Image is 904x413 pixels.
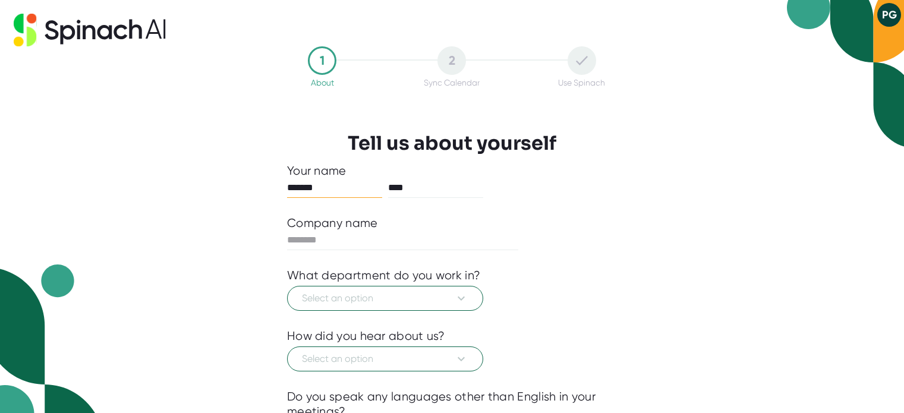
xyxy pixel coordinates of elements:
h3: Tell us about yourself [348,132,556,155]
div: What department do you work in? [287,268,480,283]
button: Select an option [287,346,483,371]
div: About [311,78,334,87]
div: Sync Calendar [424,78,480,87]
div: 1 [308,46,336,75]
button: Select an option [287,286,483,311]
div: How did you hear about us? [287,329,445,343]
span: Select an option [302,291,468,305]
span: Select an option [302,352,468,366]
div: Company name [287,216,378,231]
div: 2 [437,46,466,75]
button: PG [877,3,901,27]
div: Your name [287,163,617,178]
div: Use Spinach [558,78,605,87]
